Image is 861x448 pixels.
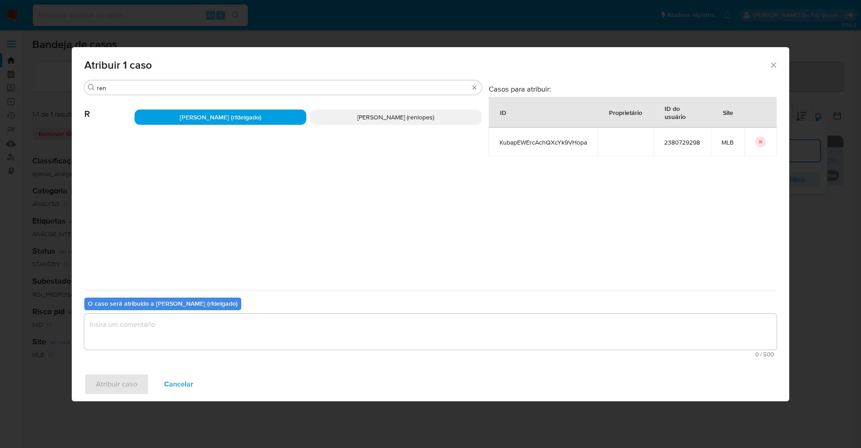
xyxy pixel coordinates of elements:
div: assign-modal [72,47,789,401]
div: ID do usuário [654,97,710,127]
div: [PERSON_NAME] (renlopes) [310,110,482,125]
button: Apagar busca [471,84,478,91]
span: MLB [722,138,734,146]
span: R [84,95,135,119]
button: Fechar a janela [769,61,777,69]
b: O caso será atribuído a [PERSON_NAME] (rfdelgado) [88,299,238,308]
span: Cancelar [164,374,193,394]
div: Site [712,101,744,123]
span: 2380729298 [664,138,700,146]
div: Proprietário [598,101,653,123]
span: Atribuir 1 caso [84,60,769,70]
span: [PERSON_NAME] (rfdelgado) [180,113,261,122]
button: icon-button [755,136,766,147]
button: Cancelar [152,373,205,395]
input: Analista de pesquisa [97,84,469,92]
span: [PERSON_NAME] (renlopes) [357,113,434,122]
div: ID [489,101,517,123]
button: Procurar [88,84,95,91]
span: Máximo de 500 caracteres [87,351,774,357]
h3: Casos para atribuir: [489,84,777,93]
span: KubapEWErcAchQXcYk9VHopa [500,138,587,146]
div: [PERSON_NAME] (rfdelgado) [135,110,306,125]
